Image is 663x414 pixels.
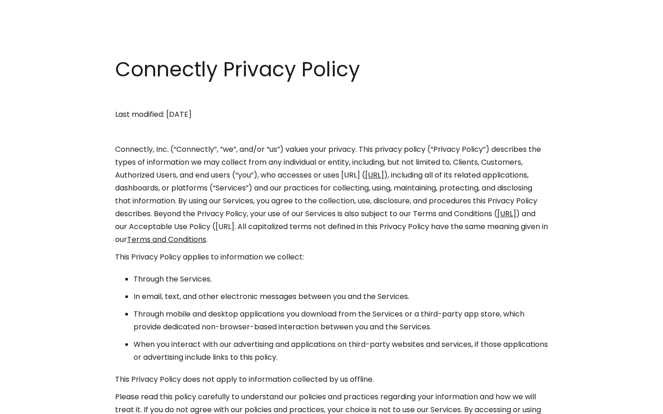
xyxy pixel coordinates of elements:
[9,397,55,411] aside: Language selected: English
[18,398,55,411] ul: Language list
[365,170,384,180] a: [URL]
[115,251,548,264] p: This Privacy Policy applies to information we collect:
[127,234,206,245] a: Terms and Conditions
[134,308,548,333] li: Through mobile and desktop applications you download from the Services or a third-party app store...
[115,108,548,121] p: Last modified: [DATE]
[134,273,548,286] li: Through the Services.
[115,373,548,386] p: This Privacy Policy does not apply to information collected by us offline.
[134,290,548,303] li: In email, text, and other electronic messages between you and the Services.
[115,143,548,246] p: Connectly, Inc. (“Connectly”, “we”, and/or “us”) values your privacy. This privacy policy (“Priva...
[497,208,516,219] a: [URL]
[115,91,548,103] p: ‍
[115,55,548,84] h1: Connectly Privacy Policy
[115,126,548,138] p: ‍
[134,338,548,364] li: When you interact with our advertising and applications on third-party websites and services, if ...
